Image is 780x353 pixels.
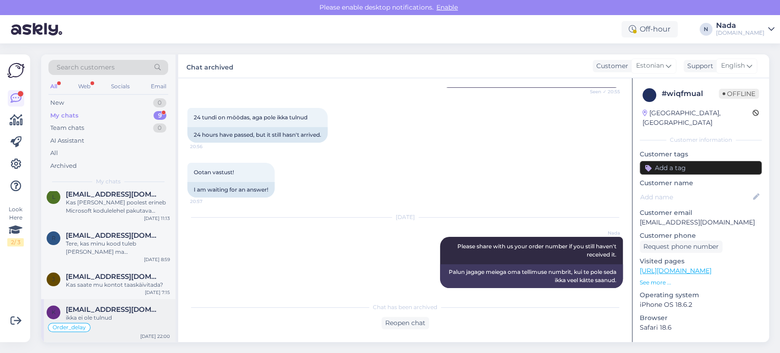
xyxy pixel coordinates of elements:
div: New [50,98,64,107]
span: 24 tundi on möödas, aga pole ikka tulnud [194,114,308,121]
span: laur.pojad@gmail.com [66,190,161,198]
p: See more ... [640,278,762,287]
div: Request phone number [640,241,722,253]
span: Seen ✓ 20:55 [586,88,620,95]
div: 24 hours have passed, but it still hasn't arrived. [187,127,328,143]
div: AI Assistant [50,136,84,145]
div: Team chats [50,123,84,133]
div: Web [76,80,92,92]
div: [DATE] [187,213,623,221]
span: 20:57 [190,198,224,205]
span: l [52,193,55,200]
div: 2 / 3 [7,238,24,246]
span: 20:56 [190,143,224,150]
label: Chat archived [186,60,233,72]
a: [URL][DOMAIN_NAME] [640,267,711,275]
p: Customer phone [640,231,762,241]
span: Estonian [636,61,664,71]
span: kalvi@vihmavesi.ee [66,305,161,314]
p: iPhone OS 18.6.2 [640,300,762,310]
p: Customer email [640,208,762,218]
p: Customer tags [640,150,762,159]
input: Add a tag [640,161,762,175]
div: Socials [109,80,132,92]
div: [DATE] 22:00 [140,333,170,340]
div: [DOMAIN_NAME] [716,29,764,37]
span: Ootan vastust! [194,169,234,176]
span: Nada [586,230,620,236]
div: [DATE] 8:59 [144,256,170,263]
span: k [52,309,56,316]
img: Askly Logo [7,62,25,79]
span: My chats [96,177,121,186]
input: Add name [640,192,751,202]
div: Kas [PERSON_NAME] poolest erineb Microsoft kodulelehel pakutava tootega Teie poolt pakutav toode ... [66,198,170,215]
div: All [48,80,59,92]
span: 13:38 [586,289,620,295]
p: Customer name [640,178,762,188]
p: Operating system [640,290,762,300]
div: [DATE] 7:15 [145,289,170,296]
div: [DATE] 11:13 [144,215,170,222]
span: English [721,61,745,71]
span: w [647,91,653,98]
div: ikka ei ole tulnud [66,314,170,322]
div: N [700,23,712,36]
div: # wiqfmual [662,88,719,99]
span: Offline [719,89,759,99]
p: Visited pages [640,257,762,266]
div: Look Here [7,205,24,246]
span: j [52,276,55,283]
p: Browser [640,313,762,323]
div: Reopen chat [382,317,429,329]
div: My chats [50,111,79,120]
span: Please share with us your order number if you still haven't received it. [457,243,618,258]
div: Tere, kas minu kood tuleb [PERSON_NAME] ma [PERSON_NAME] üle 24 tunni oodanud. [66,240,170,256]
div: 9 [154,111,166,120]
span: jukkailona@gmail.com [66,273,161,281]
span: Search customers [57,63,115,72]
a: Nada[DOMAIN_NAME] [716,22,775,37]
span: Order_delay [53,325,86,330]
div: 0 [153,123,166,133]
div: Off-hour [621,21,678,37]
span: r [52,235,56,241]
div: All [50,149,58,158]
div: Kas saate mu kontot taaskäivitada? [66,281,170,289]
div: I am waiting for an answer! [187,182,275,198]
div: Extra [640,342,762,350]
p: [EMAIL_ADDRESS][DOMAIN_NAME] [640,218,762,227]
p: Safari 18.6 [640,323,762,332]
div: Support [684,61,713,71]
div: [GEOGRAPHIC_DATA], [GEOGRAPHIC_DATA] [642,108,753,128]
div: Customer [593,61,628,71]
span: Chat has been archived [373,303,437,311]
span: raulonsuur@gmail.com [66,231,161,240]
div: Nada [716,22,764,29]
div: Archived [50,161,77,171]
div: Email [149,80,168,92]
div: Palun jagage meiega oma tellimuse numbrit, kui te pole seda ikka veel kätte saanud. [440,264,623,288]
div: Customer information [640,136,762,144]
div: 0 [153,98,166,107]
span: Enable [434,3,461,11]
